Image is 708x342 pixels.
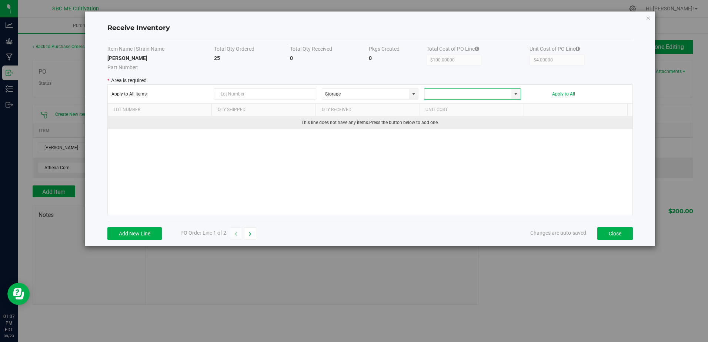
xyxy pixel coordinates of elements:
button: Close [597,227,633,240]
input: Area [322,89,409,99]
button: Add New Line [107,227,162,240]
th: Pkgs Created [369,45,427,54]
strong: 0 [290,55,293,61]
th: Lot Number [108,104,212,116]
input: NO DATA FOUND [424,89,511,99]
button: Close modal [646,13,651,22]
strong: [PERSON_NAME] [107,55,147,61]
span: Area is required [111,77,147,83]
th: Total Qty Received [290,45,369,54]
h4: Receive Inventory [107,23,633,33]
th: Qty Received [315,104,420,116]
span: Changes are auto-saved [530,230,586,236]
strong: 25 [214,55,220,61]
td: This line does not have any items. Press the button below to add one. [108,116,633,129]
th: Unit Cost [420,104,524,116]
strong: 0 [369,55,372,61]
span: Part Number: [107,64,138,70]
i: Specifying a total cost will update all item costs. [475,46,479,51]
th: Total Qty Ordered [214,45,290,54]
span: PO Order Line 1 of 2 [180,230,226,236]
th: Unit Cost of PO Line [530,45,633,54]
input: Lot Number [214,88,316,100]
th: Qty Shipped [211,104,315,116]
button: Apply to All [552,91,575,97]
i: Specifying a total cost will update all item costs. [575,46,580,51]
span: Apply to All Items: [111,91,208,97]
iframe: Resource center [7,283,30,305]
th: Item Name | Strain Name [107,45,214,54]
th: Total Cost of PO Line [427,45,530,54]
